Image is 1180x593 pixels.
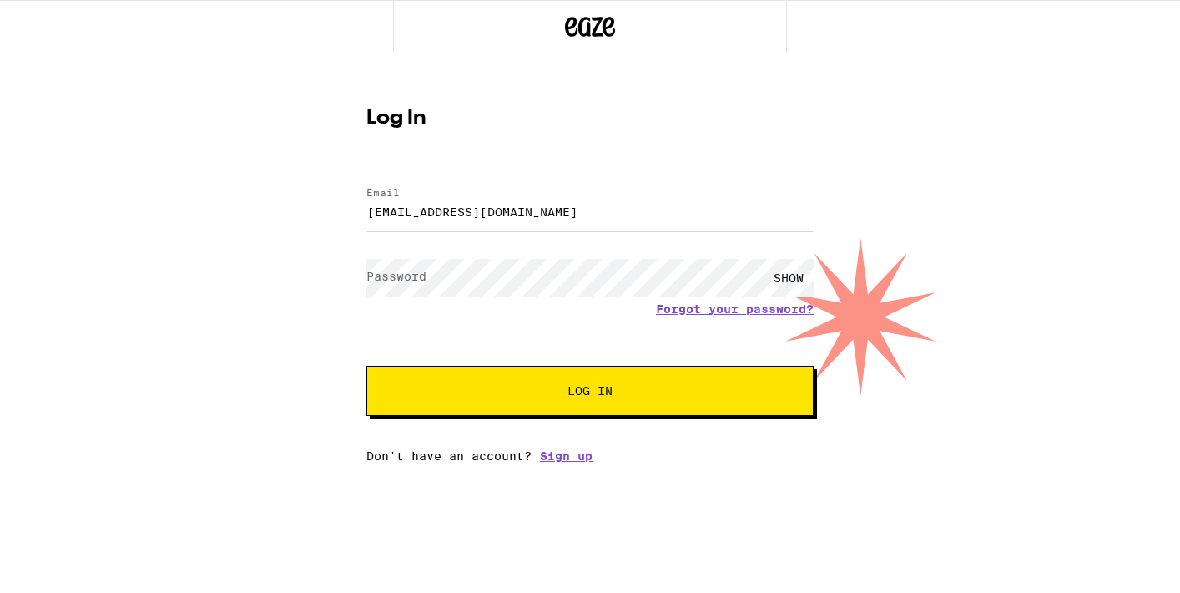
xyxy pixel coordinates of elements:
[366,270,426,283] label: Password
[366,449,814,463] div: Don't have an account?
[366,366,814,416] button: Log In
[366,109,814,129] h1: Log In
[567,385,613,397] span: Log In
[366,187,400,198] label: Email
[366,193,814,231] input: Email
[540,449,593,463] a: Sign up
[38,12,73,27] span: Help
[656,302,814,316] a: Forgot your password?
[764,259,814,296] div: SHOW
